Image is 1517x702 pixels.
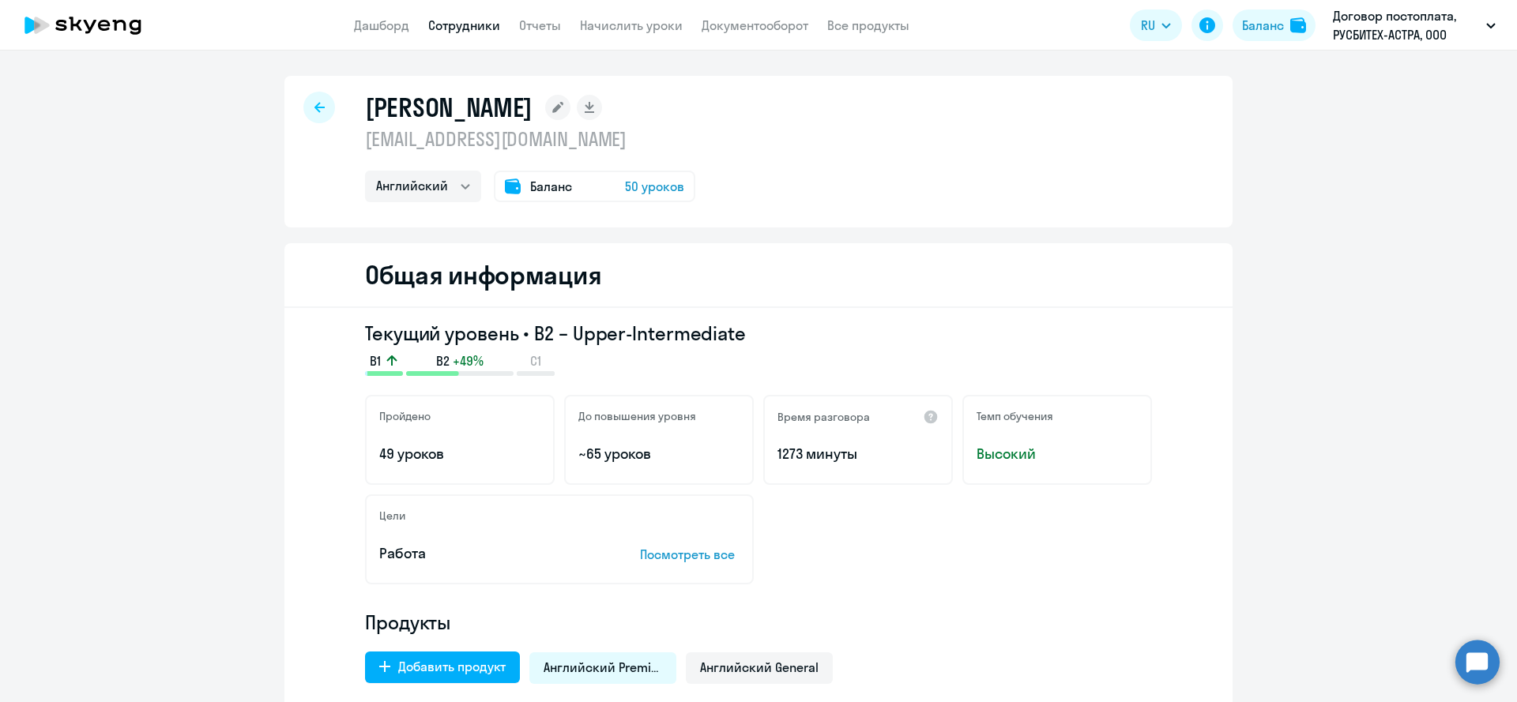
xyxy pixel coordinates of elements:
[365,321,1152,346] h3: Текущий уровень • B2 – Upper-Intermediate
[365,92,533,123] h1: [PERSON_NAME]
[578,409,696,423] h5: До повышения уровня
[827,17,909,33] a: Все продукты
[1325,6,1504,44] button: Договор постоплата, РУСБИТЕХ-АСТРА, ООО
[1141,16,1155,35] span: RU
[977,409,1053,423] h5: Темп обучения
[1130,9,1182,41] button: RU
[580,17,683,33] a: Начислить уроки
[365,126,695,152] p: [EMAIL_ADDRESS][DOMAIN_NAME]
[436,352,450,370] span: B2
[519,17,561,33] a: Отчеты
[365,610,1152,635] h4: Продукты
[777,410,870,424] h5: Время разговора
[379,509,405,523] h5: Цели
[700,659,819,676] span: Английский General
[379,543,591,564] p: Работа
[365,259,601,291] h2: Общая информация
[379,444,540,464] p: 49 уроков
[544,659,662,676] span: Английский Premium
[578,444,740,464] p: ~65 уроков
[1242,16,1284,35] div: Баланс
[354,17,409,33] a: Дашборд
[453,352,484,370] span: +49%
[977,444,1138,464] span: Высокий
[702,17,808,33] a: Документооборот
[1290,17,1306,33] img: balance
[777,444,939,464] p: 1273 минуты
[379,409,431,423] h5: Пройдено
[365,651,520,683] button: Добавить продукт
[625,177,684,196] span: 50 уроков
[530,352,541,370] span: C1
[428,17,500,33] a: Сотрудники
[530,177,572,196] span: Баланс
[1233,9,1316,41] button: Балансbalance
[1333,6,1480,44] p: Договор постоплата, РУСБИТЕХ-АСТРА, ООО
[398,657,506,676] div: Добавить продукт
[640,545,740,564] p: Посмотреть все
[370,352,381,370] span: B1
